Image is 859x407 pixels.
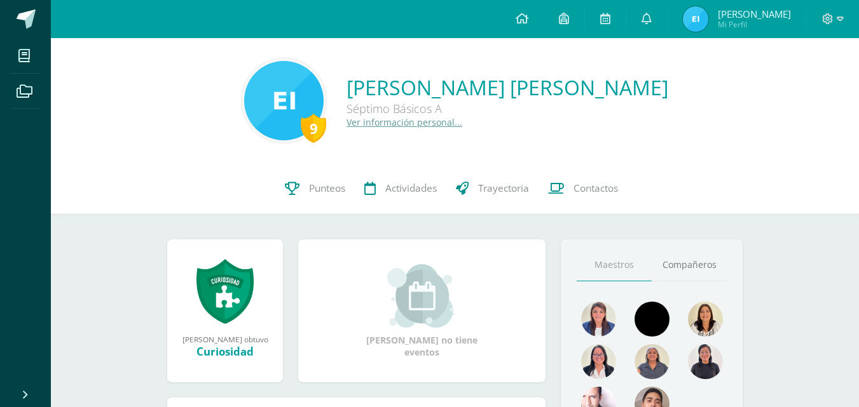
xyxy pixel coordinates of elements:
a: Contactos [539,163,628,214]
a: Trayectoria [446,163,539,214]
a: [PERSON_NAME] [PERSON_NAME] [347,74,668,101]
span: Mi Perfil [718,19,791,30]
a: Compañeros [652,249,727,281]
span: [PERSON_NAME] [718,8,791,20]
img: 18f3a78b63fe39c949bcb4705dcb251c.png [683,6,708,32]
img: 8720afef3ca6363371f864d845616e65.png [635,302,670,337]
img: d8aad38beec17622ba5bd9b0f6681fc6.png [244,61,324,140]
div: Séptimo Básicos A [347,101,668,116]
div: [PERSON_NAME] no tiene eventos [359,264,486,358]
img: 876c69fb502899f7a2bc55a9ba2fa0e7.png [688,302,723,337]
div: 9 [301,114,326,143]
a: Punteos [275,163,355,214]
img: event_small.png [387,264,457,328]
a: Maestros [577,249,652,281]
span: Punteos [309,182,345,195]
img: 041e67bb1815648f1c28e9f895bf2be1.png [688,344,723,379]
img: aefa6dbabf641819c41d1760b7b82962.png [581,302,616,337]
a: Ver información personal... [347,116,462,128]
span: Trayectoria [478,182,529,195]
div: [PERSON_NAME] obtuvo [180,334,270,344]
span: Contactos [574,182,618,195]
a: Actividades [355,163,446,214]
span: Actividades [385,182,437,195]
div: Curiosidad [180,344,270,359]
img: 408a551ef2c74b912fbe9346b0557d9b.png [581,344,616,379]
img: 8f3bf19539481b212b8ab3c0cdc72ac6.png [635,344,670,379]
